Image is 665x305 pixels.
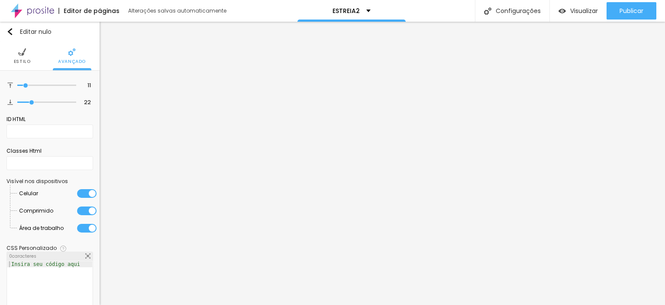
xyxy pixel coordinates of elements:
[60,246,66,252] img: Ícone
[20,27,52,36] font: Editar nulo
[100,22,665,305] iframe: Editor
[6,177,68,185] font: Visível nos dispositivos
[11,261,80,267] font: Insira seu código aqui
[550,2,607,20] button: Visualizar
[332,7,360,15] font: ESTREIA2
[58,58,86,65] font: Avançado
[19,190,38,197] font: Celular
[607,2,656,20] button: Publicar
[7,99,13,105] img: Ícone
[85,253,90,259] img: Ícone
[6,244,57,252] font: CSS Personalizado
[68,48,76,56] img: Ícone
[19,207,53,214] font: Comprimido
[9,253,12,259] font: 0
[12,253,36,259] font: caracteres
[6,147,42,154] font: Classes Html
[14,58,31,65] font: Estilo
[620,7,643,15] font: Publicar
[558,7,566,15] img: view-1.svg
[484,7,491,15] img: Ícone
[128,7,226,14] font: Alterações salvas automaticamente
[7,82,13,88] img: Ícone
[6,28,13,35] img: Ícone
[19,224,64,232] font: Área de trabalho
[64,7,119,15] font: Editor de páginas
[6,115,26,123] font: ID HTML
[18,48,26,56] img: Ícone
[570,7,598,15] font: Visualizar
[496,7,541,15] font: Configurações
